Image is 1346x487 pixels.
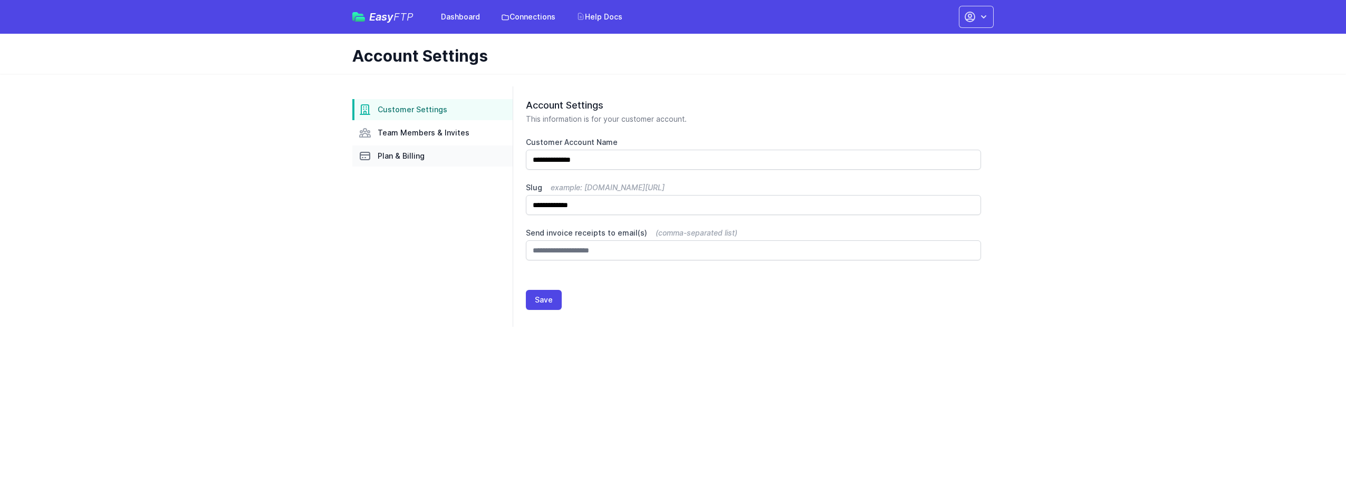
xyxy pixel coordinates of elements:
label: Customer Account Name [526,137,981,148]
span: Customer Settings [378,104,447,115]
a: Plan & Billing [352,145,513,167]
p: This information is for your customer account. [526,114,981,124]
label: Send invoice receipts to email(s) [526,228,981,238]
span: Plan & Billing [378,151,425,161]
a: Team Members & Invites [352,122,513,143]
span: Team Members & Invites [378,128,469,138]
a: Dashboard [435,7,486,26]
h1: Account Settings [352,46,985,65]
span: (comma-separated list) [656,228,737,237]
img: easyftp_logo.png [352,12,365,22]
a: EasyFTP [352,12,414,22]
a: Help Docs [570,7,629,26]
span: Easy [369,12,414,22]
span: FTP [393,11,414,23]
button: Save [526,290,562,310]
span: example: [DOMAIN_NAME][URL] [551,183,665,192]
a: Customer Settings [352,99,513,120]
h2: Account Settings [526,99,981,112]
a: Connections [495,7,562,26]
label: Slug [526,182,981,193]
